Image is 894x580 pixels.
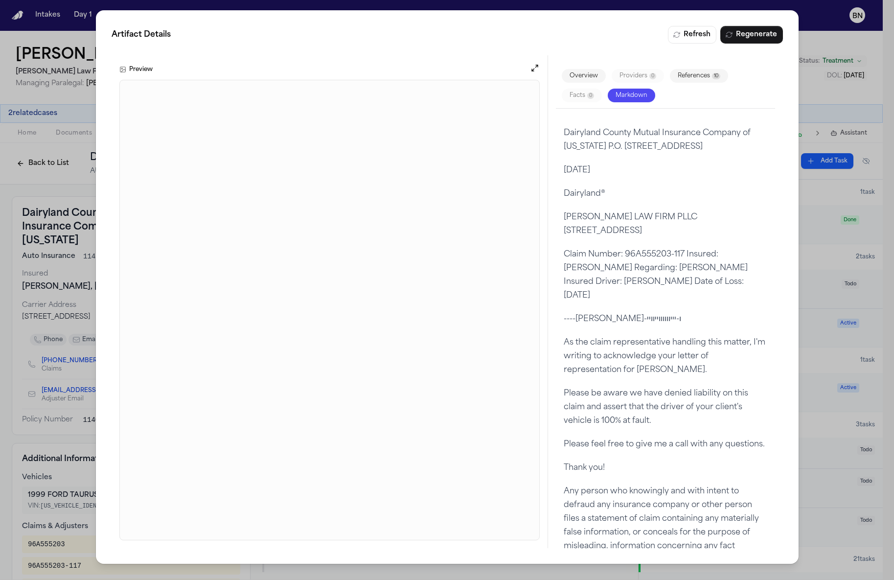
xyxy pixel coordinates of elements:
[563,461,767,475] p: Thank you!
[563,126,767,154] p: Dairyland County Mutual Insurance Company of [US_STATE] P.O. [STREET_ADDRESS]
[529,63,539,73] button: Open preview
[112,29,171,41] span: Artifact Details
[563,312,767,326] div: Figure (/page/0/Figure/5)
[561,69,605,83] button: Overview
[587,93,594,99] span: 0
[607,89,655,102] button: Markdown
[563,438,767,451] p: Please feel free to give me a call with any questions.
[563,312,767,326] p: ----[PERSON_NAME]-ו-יייווווווייוויי
[563,336,767,377] div: Text (/page/0/Text/6)
[649,73,656,79] span: 0
[563,336,767,377] p: As the claim representative handling this matter, I'm writing to acknowledge your letter of repre...
[669,69,728,83] button: References10
[720,26,783,44] button: Regenerate Digest
[563,387,767,428] p: Please be aware we have denied liability on this claim and assert that the driver of your client'...
[561,89,601,102] button: Facts0
[563,126,767,154] div: SectionHeader (/page/0/SectionHeader/0)
[563,248,767,302] div: Text (/page/0/Text/4)
[563,438,767,451] div: Text (/page/0/Text/8)
[611,69,664,83] button: Providers0
[563,210,767,238] div: Text (/page/0/Text/3)
[563,163,767,177] div: SectionHeader (/page/0/SectionHeader/1)
[563,461,767,475] div: Text (/page/0/Text/9)
[563,187,767,201] p: Dairyland®
[563,387,767,428] div: Text (/page/0/Text/7)
[668,26,716,44] button: Refresh Digest
[120,80,539,540] iframe: L. Johnson - 3P Ack Letter from Dairyland County Mutual Insurance - 8.27.25
[529,63,539,76] button: Open preview
[129,66,153,73] h3: Preview
[563,210,767,238] p: [PERSON_NAME] LAW FIRM PLLC [STREET_ADDRESS]
[563,248,767,302] p: Claim Number: 96A555203-117 Insured: [PERSON_NAME] Regarding: [PERSON_NAME] Insured Driver: [PERS...
[563,187,767,201] div: Text (/page/0/Text/2)
[711,73,720,79] span: 10
[563,163,767,177] p: [DATE]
